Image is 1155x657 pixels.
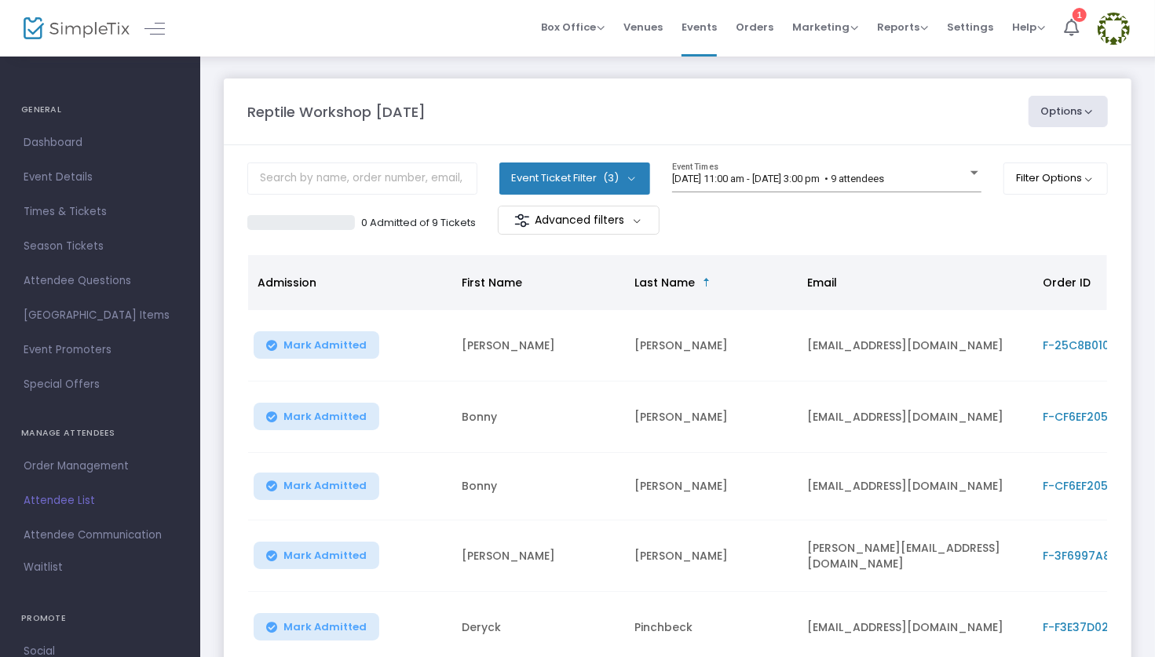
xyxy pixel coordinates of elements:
td: [EMAIL_ADDRESS][DOMAIN_NAME] [798,453,1033,520]
button: Options [1029,96,1109,127]
span: Waitlist [24,560,63,575]
span: F-3F6997A8-9 [1043,548,1124,564]
span: Mark Admitted [283,549,367,562]
span: Admission [258,275,316,290]
td: [PERSON_NAME] [625,381,798,453]
span: Sortable [700,276,713,289]
h4: GENERAL [21,94,179,126]
td: [PERSON_NAME][EMAIL_ADDRESS][DOMAIN_NAME] [798,520,1033,592]
span: Order ID [1043,275,1091,290]
button: Mark Admitted [254,613,379,641]
button: Mark Admitted [254,403,379,430]
button: Filter Options [1003,162,1108,194]
span: Email [807,275,837,290]
span: F-CF6EF205-9 [1043,478,1121,494]
span: Reports [877,20,928,35]
div: 1 [1073,8,1087,22]
span: Marketing [792,20,858,35]
img: filter [514,213,530,228]
td: [PERSON_NAME] [625,310,798,381]
span: Settings [947,7,993,47]
span: F-CF6EF205-9 [1043,409,1121,425]
button: Event Ticket Filter(3) [499,162,650,194]
span: Venues [623,7,663,47]
span: Help [1012,20,1045,35]
button: Mark Admitted [254,473,379,500]
h4: MANAGE ATTENDEES [21,418,179,449]
td: [PERSON_NAME] [625,453,798,520]
span: Times & Tickets [24,202,177,222]
span: Event Details [24,167,177,188]
span: Special Offers [24,374,177,395]
span: Events [682,7,717,47]
span: Orders [736,7,773,47]
span: Attendee Communication [24,525,177,546]
span: Last Name [634,275,695,290]
td: Bonny [452,453,625,520]
span: Mark Admitted [283,411,367,423]
td: Bonny [452,381,625,453]
span: Season Tickets [24,236,177,257]
span: Mark Admitted [283,339,367,352]
td: [EMAIL_ADDRESS][DOMAIN_NAME] [798,381,1033,453]
m-button: Advanced filters [498,206,660,235]
input: Search by name, order number, email, ip address [247,162,477,195]
span: Event Promoters [24,340,177,360]
span: First Name [462,275,522,290]
h4: PROMOTE [21,603,179,634]
span: F-25C8B010-9 [1043,338,1123,353]
td: [PERSON_NAME] [452,310,625,381]
span: Order Management [24,456,177,476]
span: Attendee List [24,491,177,511]
button: Mark Admitted [254,542,379,569]
span: Mark Admitted [283,621,367,633]
span: Mark Admitted [283,480,367,492]
span: [DATE] 11:00 am - [DATE] 3:00 pm • 9 attendees [672,173,884,184]
span: F-F3E37D02-2 [1043,619,1122,635]
span: Attendee Questions [24,271,177,291]
span: (3) [603,172,619,184]
p: 0 Admitted of 9 Tickets [361,215,476,231]
span: [GEOGRAPHIC_DATA] Items [24,305,177,326]
td: [EMAIL_ADDRESS][DOMAIN_NAME] [798,310,1033,381]
m-panel-title: Reptile Workshop [DATE] [247,101,426,122]
span: Box Office [541,20,605,35]
span: Dashboard [24,133,177,153]
button: Mark Admitted [254,331,379,359]
td: [PERSON_NAME] [625,520,798,592]
td: [PERSON_NAME] [452,520,625,592]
